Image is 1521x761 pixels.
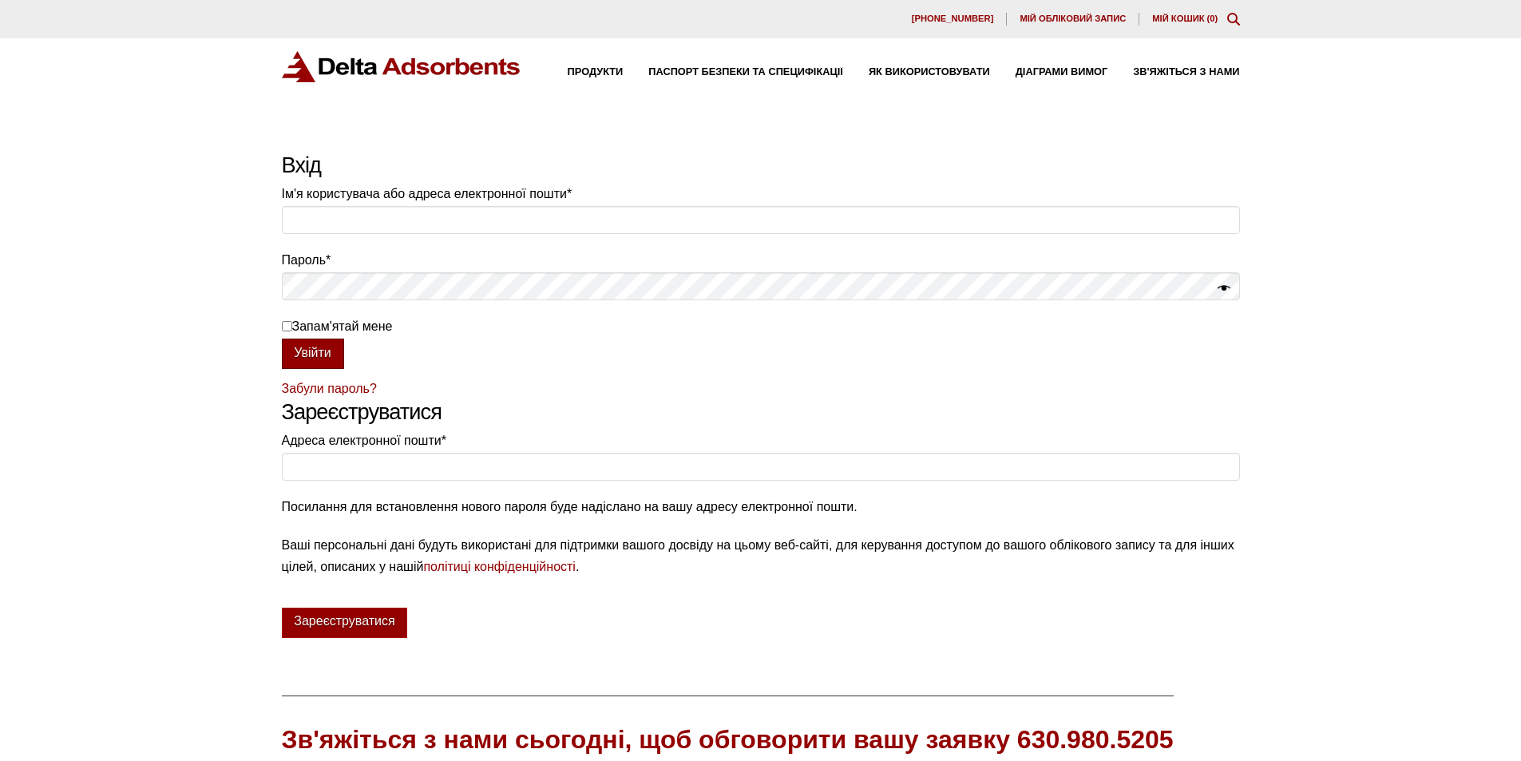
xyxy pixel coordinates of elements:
font: Продукти [568,65,624,77]
font: Запам'ятай мене [292,319,393,333]
a: Продукти [542,67,624,77]
div: Перемикання модального вмісту [1227,13,1240,26]
font: Паспорт безпеки та специфікації [648,65,843,77]
font: Мій кошик ( [1152,14,1210,23]
a: політиці конфіденційності [423,560,576,573]
a: Забули пароль? [282,382,377,395]
font: Ваші персональні дані будуть використані для підтримки вашого досвіду на цьому веб-сайті, для кер... [282,538,1234,573]
font: Адреса електронної пошти [282,434,442,447]
button: Зареєструватися [282,608,408,638]
font: Пароль [282,253,327,267]
a: Паспорт безпеки та специфікації [623,67,843,77]
font: Мій обліковий запис [1020,14,1126,23]
font: Як використовувати [869,65,990,77]
button: Увійти [282,339,344,369]
font: Зареєструватися [294,614,394,628]
font: [PHONE_NUMBER] [912,14,994,23]
input: Запам'ятай мене [282,321,292,331]
a: Мій кошик (0) [1152,14,1218,23]
font: Зареєструватися [282,399,442,424]
a: Діаграми вимог [990,67,1108,77]
font: Ім'я користувача або адреса електронної пошти [282,187,567,200]
button: Показати пароль [1218,278,1230,300]
img: Дельта-адсорбенти [282,51,521,82]
a: [PHONE_NUMBER] [899,13,1008,26]
font: Вхід [282,153,322,177]
a: Мій обліковий запис [1007,13,1139,26]
font: Зв'яжіться з нами [1133,65,1239,77]
font: Увійти [294,346,331,359]
font: Діаграми вимог [1016,65,1108,77]
font: 0 [1210,14,1214,23]
a: Зв'яжіться з нами [1107,67,1239,77]
font: Посилання для встановлення нового пароля буде надіслано на вашу адресу електронної пошти. [282,500,858,513]
font: Зв'яжіться з нами сьогодні, щоб обговорити вашу заявку 630.980.5205 [282,725,1174,754]
font: ) [1215,14,1218,23]
font: . [576,560,579,573]
a: Як використовувати [843,67,990,77]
